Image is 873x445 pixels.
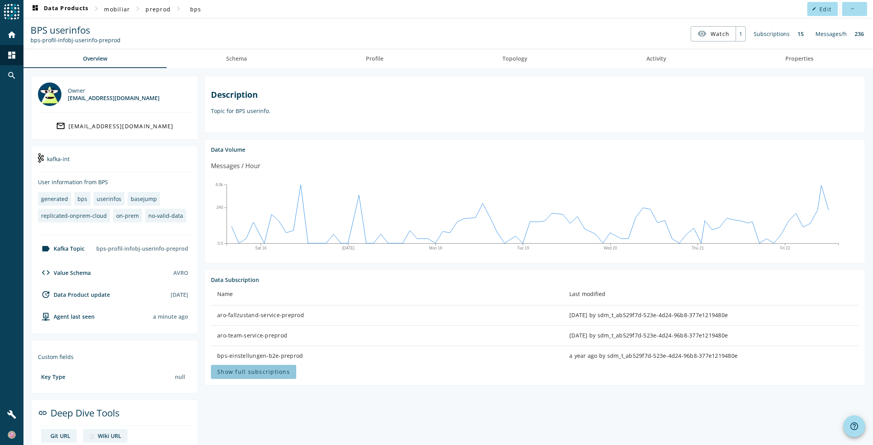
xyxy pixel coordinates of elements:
[794,26,808,41] div: 15
[50,432,70,440] div: Git URL
[41,268,50,277] mat-icon: code
[93,242,191,255] div: bps-profil-infobj-userinfo-preprod
[77,195,87,203] div: bps
[89,434,95,439] img: deep dive image
[226,56,247,61] span: Schema
[217,368,290,375] span: Show full subscriptions
[190,5,202,13] span: bps
[517,246,529,250] text: Tue 19
[38,268,91,277] div: Value Schema
[183,2,208,16] button: bps
[563,326,859,346] td: [DATE] by sdm_t_ab529f7d-523e-4d24-96b8-377e1219480e
[38,290,110,299] div: Data Product update
[807,2,838,16] button: Edit
[131,195,157,203] div: basejump
[171,291,188,298] div: [DATE]
[146,5,171,13] span: preprod
[8,431,16,439] img: 259ed7dfac5222f7bca45883c0824a13
[97,195,121,203] div: userinfos
[31,23,90,36] span: BPS userinfos
[780,246,790,250] text: Fri 22
[217,332,557,339] div: aro-team-service-preprod
[38,119,191,133] a: [EMAIL_ADDRESS][DOMAIN_NAME]
[211,284,563,305] th: Name
[41,290,50,299] mat-icon: update
[98,432,121,440] div: Wiki URL
[646,56,666,61] span: Activity
[211,107,859,115] p: Topic for BPS userinfo.
[101,2,133,16] button: mobiliar
[38,406,191,426] div: Deep Dive Tools
[785,56,814,61] span: Properties
[83,56,107,61] span: Overview
[502,56,527,61] span: Topology
[7,50,16,60] mat-icon: dashboard
[27,2,92,16] button: Data Products
[563,284,859,305] th: Last modified
[812,7,816,11] mat-icon: edit
[68,94,160,102] div: [EMAIL_ADDRESS][DOMAIN_NAME]
[41,244,50,253] mat-icon: label
[173,269,188,276] div: AVRO
[38,153,191,172] div: kafka-int
[92,4,101,13] mat-icon: chevron_right
[83,429,128,443] a: deep dive imageWiki URL
[31,4,40,14] mat-icon: dashboard
[211,89,859,100] h2: Description
[148,212,183,219] div: no-valid-data
[211,161,261,171] div: Messages / Hour
[604,246,617,250] text: Wed 20
[812,26,851,41] div: Messages/h
[153,313,188,320] div: Agents typically reports every 15min to 1h
[41,429,77,443] a: deep dive imageGit URL
[692,246,704,250] text: Thu 21
[211,276,859,284] div: Data Subscription
[563,305,859,326] td: [DATE] by sdm_t_ab529f7d-523e-4d24-96b8-377e1219480e
[56,121,65,131] mat-icon: mail_outline
[217,352,557,360] div: bps-einstellungen-b2e-preprod
[697,29,707,38] mat-icon: visibility
[850,7,854,11] mat-icon: more_horiz
[172,370,188,384] div: null
[342,246,355,250] text: [DATE]
[218,241,223,246] text: 0.0
[750,26,794,41] div: Subscriptions
[41,195,68,203] div: generated
[142,2,174,16] button: preprod
[174,4,183,13] mat-icon: chevron_right
[216,183,223,187] text: 8.0k
[38,244,85,253] div: Kafka Topic
[711,27,729,41] span: Watch
[38,178,191,186] div: User information from BPS
[366,56,383,61] span: Profile
[429,246,443,250] text: Mon 18
[211,146,859,153] div: Data Volume
[7,30,16,39] mat-icon: home
[691,27,736,41] button: Watch
[7,71,16,80] mat-icon: search
[38,83,61,106] img: dl_300960@mobi.ch
[31,36,121,44] div: Kafka Topic: bps-profil-infobj-userinfo-preprod
[41,212,107,219] div: replicated-onprem-cloud
[255,246,266,250] text: Sat 16
[217,311,557,319] div: aro-fallzustand-service-preprod
[7,410,16,419] mat-icon: build
[38,353,191,361] div: Custom fields
[736,27,745,41] div: 1
[68,122,174,130] div: [EMAIL_ADDRESS][DOMAIN_NAME]
[68,87,160,94] div: Owner
[41,373,65,380] div: Key Type
[38,153,44,163] img: kafka-int
[31,4,88,14] span: Data Products
[217,205,223,210] text: 240
[4,4,20,20] img: spoud-logo.svg
[851,26,868,41] div: 236
[563,346,859,366] td: a year ago by sdm_t_ab529f7d-523e-4d24-96b8-377e1219480e
[104,5,130,13] span: mobiliar
[850,422,859,431] mat-icon: help_outline
[819,5,832,13] span: Edit
[133,4,142,13] mat-icon: chevron_right
[38,408,47,418] mat-icon: link
[38,312,95,321] div: agent-env-preprod
[211,365,296,379] button: Show full subscriptions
